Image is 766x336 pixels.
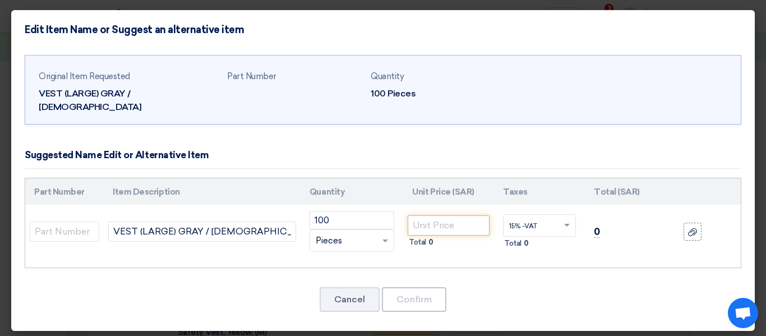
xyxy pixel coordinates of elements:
button: Cancel [320,287,380,312]
font: Edit Item Name or Suggest an alternative item [25,24,244,36]
ng-select: VAT [503,214,576,237]
font: Suggested Name Edit or Alternative Item [25,149,209,160]
font: 100 Pieces [371,88,416,99]
font: 0 [428,238,433,246]
font: Part Number [227,71,276,81]
font: Part Number [34,187,85,197]
input: RFQ_STEP1.ITEMS.2.AMOUNT_TITLE [310,211,394,229]
font: Total [409,238,426,246]
font: Confirm [396,294,432,305]
font: Quantity [310,187,345,197]
font: VEST (LARGE) GRAY / [DEMOGRAPHIC_DATA] [39,88,141,112]
font: Total [504,239,522,247]
input: Add Item Description [108,222,296,242]
button: Confirm [382,287,446,312]
font: Taxes [503,187,528,197]
input: Unit Price [408,215,490,236]
font: Original Item Requested [39,71,130,81]
input: Part Number [30,222,99,242]
font: 0 [594,226,600,237]
font: Cancel [334,294,365,305]
a: Open chat [728,298,758,328]
font: Pieces [316,236,342,246]
font: Unit Price (SAR) [412,187,474,197]
font: Quantity [371,71,404,81]
font: Item Description [113,187,179,197]
font: 0 [524,239,529,247]
font: Total (SAR) [594,187,640,197]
